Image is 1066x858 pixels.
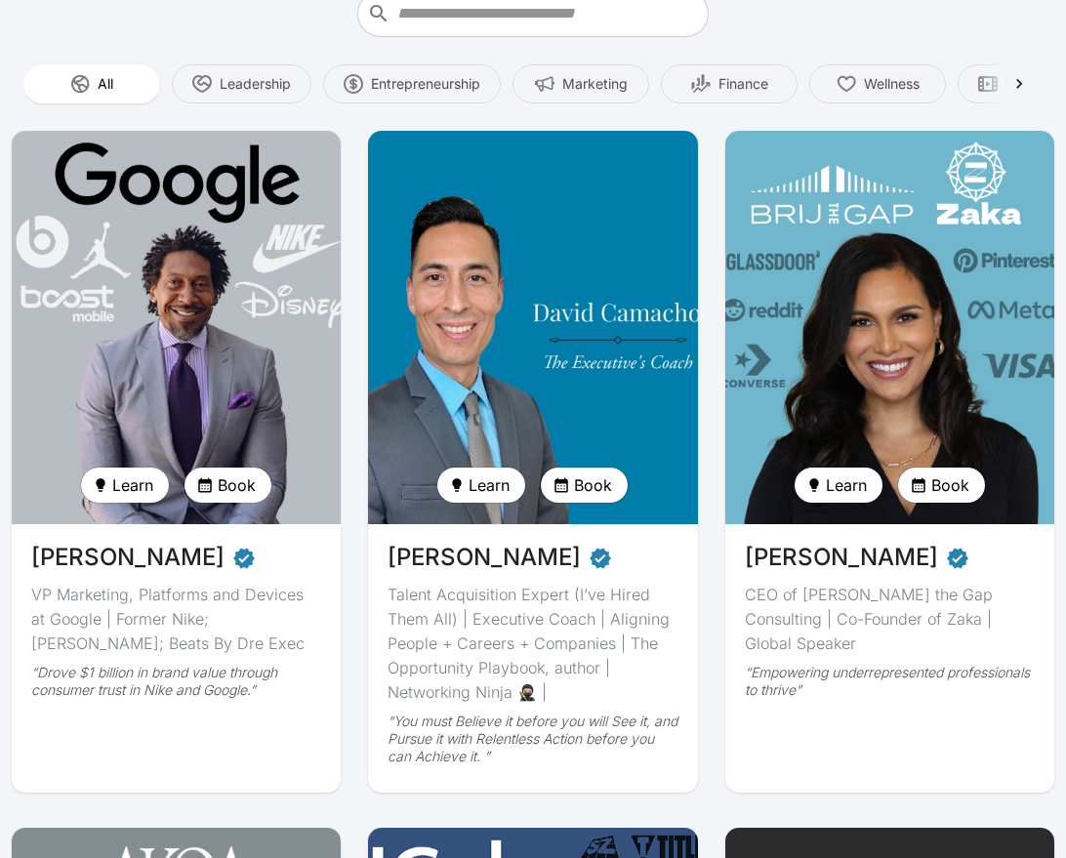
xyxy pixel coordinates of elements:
[809,64,946,103] button: Wellness
[661,64,798,103] button: Finance
[371,74,480,94] span: Entrepreneurship
[745,664,1035,699] div: “Empowering underrepresented professionals to thrive”
[864,74,920,94] span: Wellness
[898,468,985,503] button: Book
[589,540,612,575] span: Verified partner - David Camacho
[562,74,628,94] span: Marketing
[31,664,321,699] div: “Drove $1 billion in brand value through consumer trust in Nike and Google.”
[388,583,677,705] div: Talent Acquisition Expert (I’ve Hired Them All) | Executive Coach | Aligning People + Careers + C...
[469,473,510,497] span: Learn
[574,473,612,497] span: Book
[931,473,969,497] span: Book
[112,473,153,497] span: Learn
[745,540,938,575] span: [PERSON_NAME]
[512,64,649,103] button: Marketing
[535,74,554,94] img: Marketing
[826,473,867,497] span: Learn
[218,473,256,497] span: Book
[388,713,677,765] div: “You must Believe it before you will See it, and Pursue it with Relentless Action before you can ...
[795,468,882,503] button: Learn
[437,468,525,503] button: Learn
[23,64,160,103] button: All
[363,125,702,530] img: avatar of David Camacho
[725,131,1054,524] img: avatar of Devika Brij
[946,540,969,575] span: Verified partner - Devika Brij
[31,583,321,656] div: VP Marketing, Platforms and Devices at Google | Former Nike; [PERSON_NAME]; Beats By Dre Exec
[31,540,225,575] span: [PERSON_NAME]
[220,74,291,94] span: Leadership
[344,74,363,94] img: Entrepreneurship
[184,468,271,503] button: Book
[70,74,90,94] img: All
[541,468,628,503] button: Book
[98,74,113,94] span: All
[323,64,501,103] button: Entrepreneurship
[192,74,212,94] img: Leadership
[691,74,711,94] img: Finance
[232,540,256,575] span: Verified partner - Daryl Butler
[745,583,1035,656] div: CEO of [PERSON_NAME] the Gap Consulting | Co-Founder of Zaka | Global Speaker
[12,131,341,524] img: avatar of Daryl Butler
[388,540,581,575] span: [PERSON_NAME]
[81,468,169,503] button: Learn
[718,74,768,94] span: Finance
[172,64,311,103] button: Leadership
[837,74,856,94] img: Wellness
